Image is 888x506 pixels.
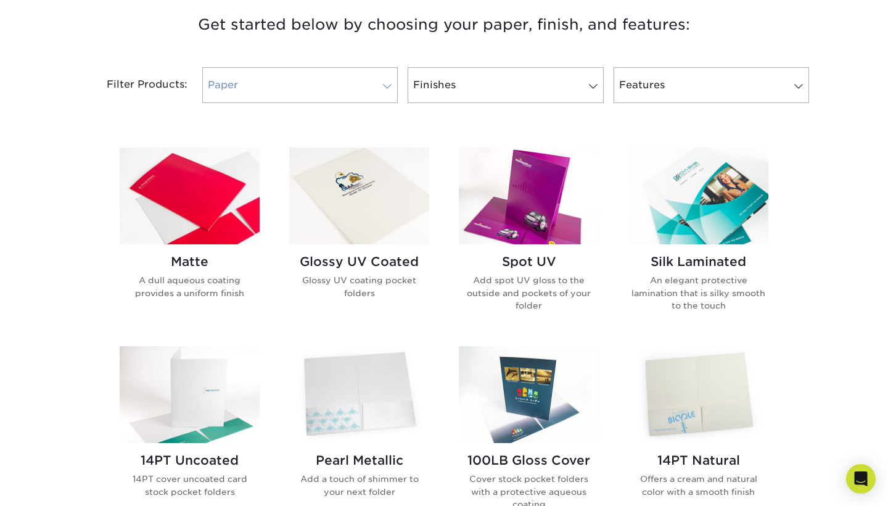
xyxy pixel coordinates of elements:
[408,67,603,103] a: Finishes
[628,453,768,468] h2: 14PT Natural
[628,254,768,269] h2: Silk Laminated
[289,274,429,299] p: Glossy UV coating pocket folders
[289,473,429,498] p: Add a touch of shimmer to your next folder
[289,453,429,468] h2: Pearl Metallic
[459,453,599,468] h2: 100LB Gloss Cover
[289,346,429,443] img: Pearl Metallic Presentation Folders
[120,274,260,299] p: A dull aqueous coating provides a uniform finish
[289,147,429,331] a: Glossy UV Coated Presentation Folders Glossy UV Coated Glossy UV coating pocket folders
[459,274,599,312] p: Add spot UV gloss to the outside and pockets of your folder
[459,346,599,443] img: 100LB Gloss Cover Presentation Folders
[289,147,429,244] img: Glossy UV Coated Presentation Folders
[459,254,599,269] h2: Spot UV
[202,67,398,103] a: Paper
[628,274,768,312] p: An elegant protective lamination that is silky smooth to the touch
[120,147,260,244] img: Matte Presentation Folders
[628,473,768,498] p: Offers a cream and natural color with a smooth finish
[459,147,599,244] img: Spot UV Presentation Folders
[628,346,768,443] img: 14PT Natural Presentation Folders
[120,254,260,269] h2: Matte
[120,473,260,498] p: 14PT cover uncoated card stock pocket folders
[459,147,599,331] a: Spot UV Presentation Folders Spot UV Add spot UV gloss to the outside and pockets of your folder
[120,346,260,443] img: 14PT Uncoated Presentation Folders
[614,67,809,103] a: Features
[120,147,260,331] a: Matte Presentation Folders Matte A dull aqueous coating provides a uniform finish
[3,468,105,502] iframe: Google Customer Reviews
[628,147,768,331] a: Silk Laminated Presentation Folders Silk Laminated An elegant protective lamination that is silky...
[120,453,260,468] h2: 14PT Uncoated
[628,147,768,244] img: Silk Laminated Presentation Folders
[74,67,197,103] div: Filter Products:
[846,464,876,494] div: Open Intercom Messenger
[289,254,429,269] h2: Glossy UV Coated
